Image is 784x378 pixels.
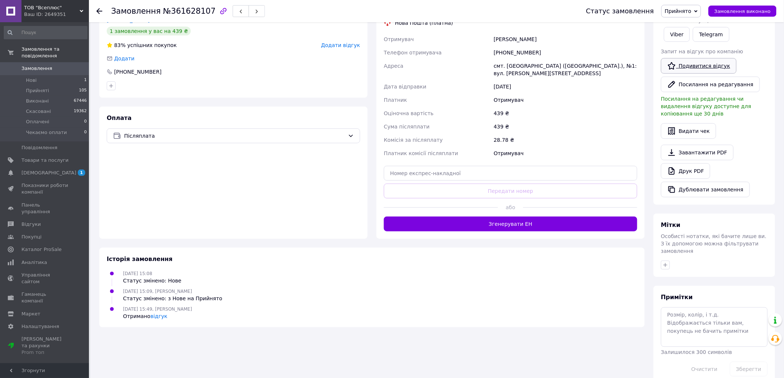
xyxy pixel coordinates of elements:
[74,98,87,104] span: 67446
[114,42,126,48] span: 83%
[84,77,87,84] span: 1
[384,84,426,90] span: Дата відправки
[123,295,222,302] div: Статус змінено: з Нове на Прийнято
[107,255,173,262] span: Історія замовлення
[123,271,152,276] span: [DATE] 15:08
[123,312,192,320] div: Отримано
[384,137,443,143] span: Комісія за післяплату
[661,145,734,160] a: Завантажити PDF
[708,6,777,17] button: Замовлення виконано
[384,36,414,42] span: Отримувач
[21,65,52,72] span: Замовлення
[492,147,639,160] div: Отримувач
[714,9,771,14] span: Замовлення виконано
[24,4,80,11] span: ТОВ "Всеплюс"
[79,87,87,94] span: 105
[384,124,430,130] span: Сума післяплати
[21,202,69,215] span: Панель управління
[661,96,751,117] span: Посилання на редагування чи видалення відгуку доступне для копіювання ще 30 днів
[123,277,182,284] div: Статус змінено: Нове
[384,217,637,231] button: Згенерувати ЕН
[661,77,760,92] button: Посилання на редагування
[661,221,681,228] span: Мітки
[498,204,523,211] span: або
[26,87,49,94] span: Прийняті
[661,17,716,23] span: Написати покупцеві
[661,48,743,54] span: Запит на відгук про компанію
[84,129,87,136] span: 0
[21,349,69,356] div: Prom топ
[21,272,69,285] span: Управління сайтом
[24,11,89,18] div: Ваш ID: 2649351
[107,27,191,36] div: 1 замовлення у вас на 439 ₴
[661,349,732,355] span: Залишилося 300 символів
[107,114,132,121] span: Оплата
[21,157,69,164] span: Товари та послуги
[384,63,403,69] span: Адреса
[84,118,87,125] span: 0
[661,233,767,254] span: Особисті нотатки, які бачите лише ви. З їх допомогою можна фільтрувати замовлення
[113,68,162,76] div: [PHONE_NUMBER]
[21,291,69,304] span: Гаманець компанії
[492,107,639,120] div: 439 ₴
[492,133,639,147] div: 28.78 ₴
[21,144,57,151] span: Повідомлення
[492,80,639,93] div: [DATE]
[492,33,639,46] div: [PERSON_NAME]
[661,163,710,179] a: Друк PDF
[393,19,455,27] div: Нова Пошта (платна)
[384,97,407,103] span: Платник
[26,108,51,115] span: Скасовані
[586,7,654,15] div: Статус замовлення
[384,166,637,181] input: Номер експрес-накладної
[114,56,134,61] span: Додати
[492,59,639,80] div: смт. [GEOGRAPHIC_DATA] ([GEOGRAPHIC_DATA].), №1: вул. [PERSON_NAME][STREET_ADDRESS]
[693,27,729,42] a: Telegram
[661,58,737,74] a: Подивитися відгук
[21,311,40,317] span: Маркет
[665,8,691,14] span: Прийнято
[664,27,690,42] a: Viber
[4,26,87,39] input: Пошук
[74,108,87,115] span: 19362
[21,336,69,356] span: [PERSON_NAME] та рахунки
[124,132,345,140] span: Післяплата
[492,120,639,133] div: 439 ₴
[21,234,41,240] span: Покупці
[163,7,216,16] span: №361628107
[21,246,62,253] span: Каталог ProSale
[384,110,433,116] span: Оціночна вартість
[21,182,69,195] span: Показники роботи компанії
[96,7,102,15] div: Повернутися назад
[123,289,192,294] span: [DATE] 15:09, [PERSON_NAME]
[21,46,89,59] span: Замовлення та повідомлення
[107,17,150,23] a: [PERSON_NAME]
[26,129,67,136] span: Чекаємо оплати
[661,294,693,301] span: Примітки
[26,98,49,104] span: Виконані
[661,182,750,197] button: Дублювати замовлення
[384,50,442,56] span: Телефон отримувача
[150,313,167,319] a: відгук
[21,259,47,266] span: Аналітика
[26,77,37,84] span: Нові
[21,221,41,228] span: Відгуки
[321,42,360,48] span: Додати відгук
[78,170,85,176] span: 1
[492,93,639,107] div: Отримувач
[384,150,458,156] span: Платник комісії післяплати
[26,118,49,125] span: Оплачені
[21,323,59,330] span: Налаштування
[492,46,639,59] div: [PHONE_NUMBER]
[111,7,161,16] span: Замовлення
[107,41,177,49] div: успішних покупок
[21,170,76,176] span: [DEMOGRAPHIC_DATA]
[123,307,192,312] span: [DATE] 15:49, [PERSON_NAME]
[661,123,716,139] button: Видати чек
